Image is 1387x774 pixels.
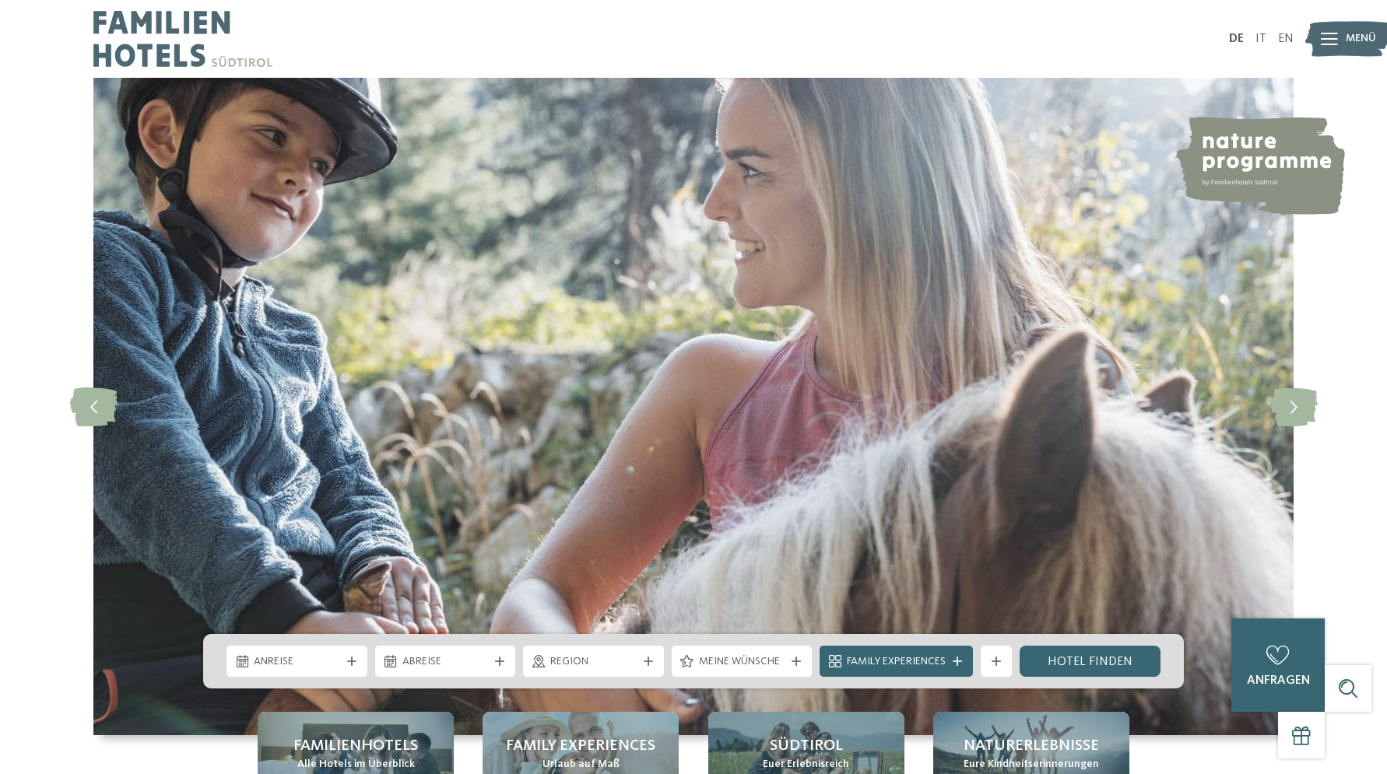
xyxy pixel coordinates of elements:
span: Menü [1346,31,1376,47]
span: Südtirol [770,735,843,757]
span: Family Experiences [847,654,946,670]
span: Abreise [402,654,489,670]
img: Familienhotels Südtirol: The happy family places [93,78,1294,735]
span: Urlaub auf Maß [543,757,620,772]
span: Anreise [254,654,340,670]
span: Naturerlebnisse [964,735,1099,757]
span: Family Experiences [506,735,655,757]
span: Euer Erlebnisreich [763,757,849,772]
img: nature programme by Familienhotels Südtirol [1174,117,1345,215]
span: Eure Kindheitserinnerungen [964,757,1099,772]
span: Alle Hotels im Überblick [297,757,415,772]
a: EN [1278,33,1294,45]
span: Familienhotels [293,735,418,757]
span: Meine Wünsche [699,654,785,670]
a: IT [1255,33,1266,45]
span: Region [550,654,637,670]
a: Hotel finden [1020,646,1161,677]
a: anfragen [1231,618,1325,712]
span: anfragen [1247,674,1310,687]
a: DE [1229,33,1244,45]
